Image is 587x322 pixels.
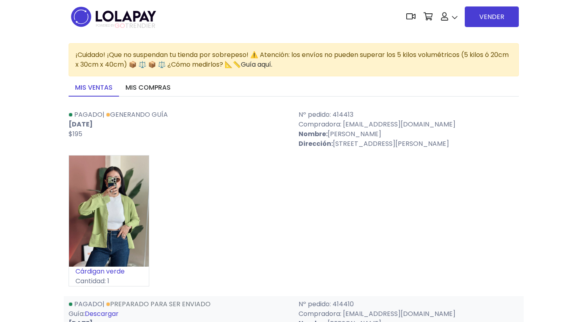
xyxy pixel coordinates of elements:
span: Pagado [74,110,102,119]
p: [PERSON_NAME] [299,129,519,139]
span: POWERED BY [96,23,115,28]
p: [STREET_ADDRESS][PERSON_NAME] [299,139,519,149]
a: Mis compras [119,80,177,97]
p: Nº pedido: 414410 [299,299,519,309]
p: Compradora: [EMAIL_ADDRESS][DOMAIN_NAME] [299,309,519,319]
a: Cárdigan verde [75,267,125,276]
img: small_1756315289305.jpeg [69,156,149,267]
p: [DATE] [69,120,289,129]
span: ¡Cuidado! ¡Que no suspendan tu tienda por sobrepeso! ⚠️ Atención: los envíos no pueden superar lo... [75,50,509,69]
a: Mis ventas [69,80,119,97]
div: | [64,110,294,149]
a: Preparado para ser enviado [106,299,211,309]
span: TRENDIER [96,22,155,29]
strong: Nombre: [299,129,328,139]
span: GO [115,21,125,30]
a: Descargar [85,309,119,318]
a: VENDER [465,6,519,27]
span: Generando guía [104,110,168,119]
p: Nº pedido: 414413 [299,110,519,120]
strong: Dirección: [299,139,333,148]
p: Cantidad: 1 [69,276,149,286]
span: $195 [69,129,82,139]
p: Compradora: [EMAIL_ADDRESS][DOMAIN_NAME] [299,120,519,129]
img: logo [69,4,159,29]
a: Guía aquí. [241,60,272,69]
span: Pagado [74,299,102,309]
